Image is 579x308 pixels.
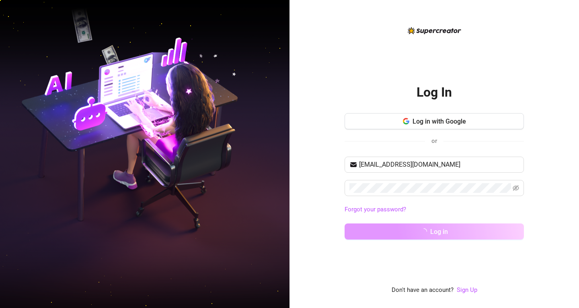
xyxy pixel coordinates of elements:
[513,185,519,191] span: eye-invisible
[457,285,477,295] a: Sign Up
[420,227,428,235] span: loading
[413,118,466,125] span: Log in with Google
[457,286,477,294] a: Sign Up
[345,223,524,240] button: Log in
[359,160,519,170] input: Your email
[417,84,452,101] h2: Log In
[345,206,406,213] a: Forgot your password?
[431,137,437,145] span: or
[430,228,448,236] span: Log in
[345,205,524,215] a: Forgot your password?
[408,27,461,34] img: logo-BBDzfeDw.svg
[345,113,524,129] button: Log in with Google
[392,285,454,295] span: Don't have an account?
